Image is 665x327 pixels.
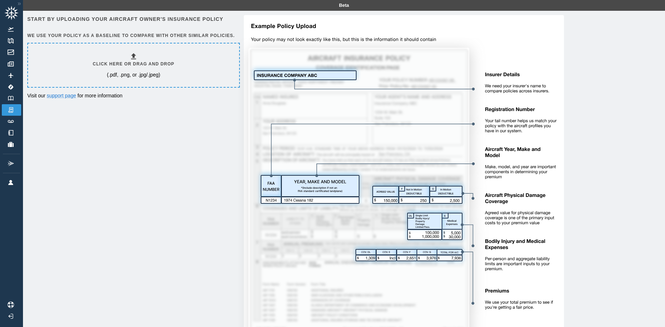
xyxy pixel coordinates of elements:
[27,92,238,99] p: Visit our for more information
[27,32,238,39] h6: We use your policy as a baseline to compare with other similar policies.
[107,71,161,78] p: (.pdf, .png, or .jpg/.jpeg)
[27,15,238,23] h6: Start by uploading your aircraft owner's insurance policy
[47,93,76,98] a: support page
[93,61,174,68] h6: Click here or drag and drop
